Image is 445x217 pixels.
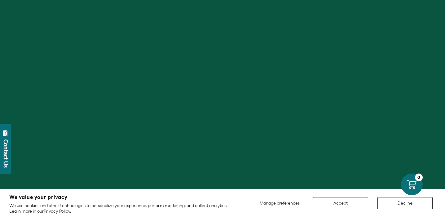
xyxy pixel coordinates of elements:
div: 0 [415,174,423,181]
a: Privacy Policy. [44,209,71,214]
button: Decline [377,197,433,209]
span: Manage preferences [260,201,300,206]
button: Accept [313,197,368,209]
div: Contact Us [3,139,9,168]
h2: We value your privacy [9,195,235,200]
button: Manage preferences [256,197,304,209]
p: We use cookies and other technologies to personalize your experience, perform marketing, and coll... [9,203,235,214]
